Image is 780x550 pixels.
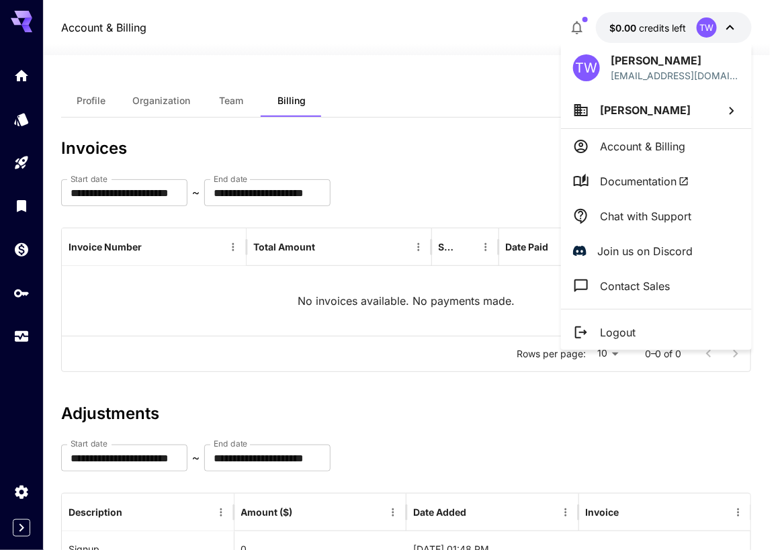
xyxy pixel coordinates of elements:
[597,243,693,259] p: Join us on Discord
[611,52,740,68] p: [PERSON_NAME]
[611,68,740,83] div: tusharwalaskar@gmail.com
[600,138,685,154] p: Account & Billing
[573,54,600,81] div: TW
[600,173,689,189] span: Documentation
[600,208,691,224] p: Chat with Support
[600,278,670,294] p: Contact Sales
[600,324,636,340] p: Logout
[600,103,691,117] span: [PERSON_NAME]
[611,68,740,83] p: [EMAIL_ADDRESS][DOMAIN_NAME]
[561,92,752,128] button: [PERSON_NAME]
